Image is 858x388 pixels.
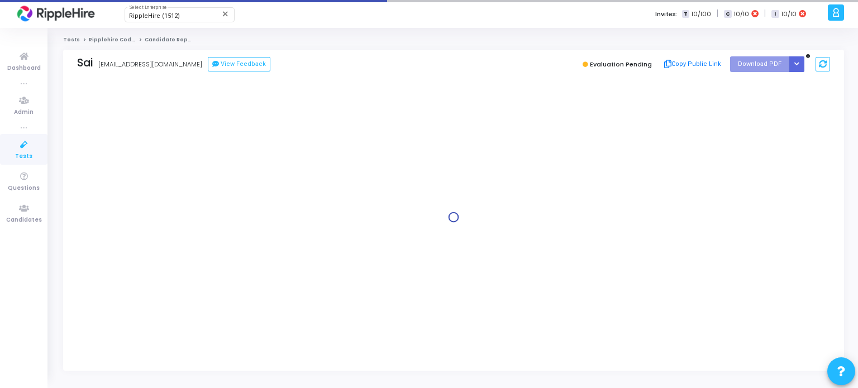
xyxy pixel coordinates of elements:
[221,9,230,18] mat-icon: Clear
[781,9,797,19] span: 10/10
[14,108,34,117] span: Admin
[14,3,98,25] img: logo
[682,10,689,18] span: T
[724,10,731,18] span: C
[145,36,196,43] span: Candidate Report
[590,60,652,69] span: Evaluation Pending
[660,56,724,73] button: Copy Public Link
[7,64,41,73] span: Dashboard
[764,8,766,20] span: |
[98,60,202,69] div: [EMAIL_ADDRESS][DOMAIN_NAME]
[63,36,844,44] nav: breadcrumb
[89,36,177,43] a: Ripplehire Coding Assessment
[730,56,789,71] button: Download PDF
[15,152,32,161] span: Tests
[717,8,718,20] span: |
[734,9,749,19] span: 10/10
[789,56,804,71] div: Button group with nested dropdown
[8,184,40,193] span: Questions
[771,10,779,18] span: I
[77,56,93,69] div: Sai
[129,12,180,20] span: RippleHire (1512)
[6,215,42,225] span: Candidates
[692,9,711,19] span: 10/100
[63,36,80,43] a: Tests
[208,57,270,71] button: View Feedback
[655,9,678,19] label: Invites:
